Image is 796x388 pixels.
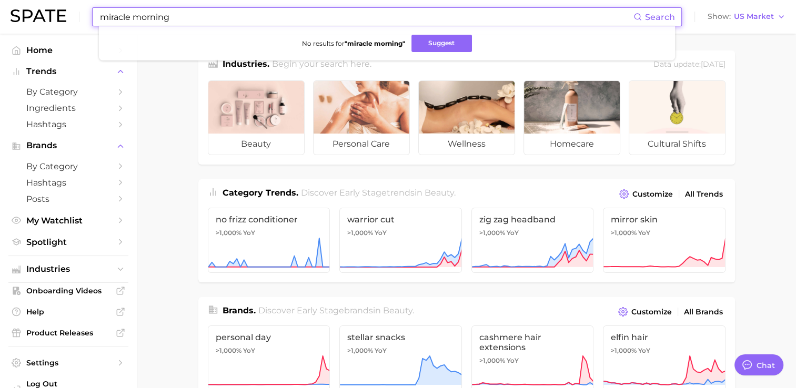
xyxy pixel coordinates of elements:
[705,10,788,24] button: ShowUS Market
[479,229,505,237] span: >1,000%
[243,229,255,237] span: YoY
[26,328,110,338] span: Product Releases
[471,208,594,273] a: zig zag headband>1,000% YoY
[216,215,323,224] span: no frizz conditioner
[339,208,462,273] a: warrior cut>1,000% YoY
[26,307,110,316] span: Help
[223,58,269,72] h1: Industries.
[313,80,410,155] a: personal care
[26,264,110,274] span: Industries
[684,308,723,316] span: All Brands
[411,35,472,52] button: Suggest
[347,229,373,237] span: >1,000%
[272,58,371,72] h2: Begin your search here.
[617,187,675,201] button: Customize
[8,116,128,132] a: Hashtags
[345,39,405,47] strong: " miracle morning "
[26,194,110,204] span: Posts
[8,234,128,250] a: Spotlight
[611,229,637,237] span: >1,000%
[8,355,128,371] a: Settings
[8,158,128,175] a: by Category
[26,237,110,247] span: Spotlight
[524,134,620,155] span: homecare
[631,308,672,316] span: Customize
[523,80,620,155] a: homecare
[8,325,128,341] a: Product Releases
[26,178,110,188] span: Hashtags
[685,190,723,199] span: All Trends
[611,215,718,224] span: mirror skin
[8,304,128,320] a: Help
[734,14,774,19] span: US Market
[629,134,725,155] span: cultural shifts
[11,9,66,22] img: SPATE
[216,332,323,342] span: personal day
[26,67,110,76] span: Trends
[479,332,586,352] span: cashmere hair extensions
[419,134,515,155] span: wellness
[258,305,414,315] span: Discover Early Stage brands in .
[26,141,110,150] span: Brands
[418,80,515,155] a: wellness
[8,283,128,299] a: Onboarding Videos
[8,175,128,191] a: Hashtags
[616,304,674,319] button: Customize
[479,356,505,364] span: >1,000%
[507,356,519,365] span: YoY
[26,119,110,129] span: Hashtags
[99,8,633,26] input: Search here for a brand, industry, or ingredient
[507,229,519,237] span: YoY
[645,12,675,22] span: Search
[26,87,110,97] span: by Category
[629,80,726,155] a: cultural shifts
[208,134,304,155] span: beauty
[347,332,454,342] span: stellar snacks
[216,229,241,237] span: >1,000%
[208,80,305,155] a: beauty
[302,39,405,47] span: No results for
[681,305,726,319] a: All Brands
[8,100,128,116] a: Ingredients
[26,286,110,295] span: Onboarding Videos
[638,229,650,237] span: YoY
[26,103,110,113] span: Ingredients
[611,332,718,342] span: elfin hair
[26,358,110,367] span: Settings
[26,161,110,171] span: by Category
[8,42,128,58] a: Home
[425,188,454,198] span: beauty
[223,188,298,198] span: Category Trends .
[611,346,637,354] span: >1,000%
[216,346,241,354] span: >1,000%
[375,346,387,355] span: YoY
[682,187,726,201] a: All Trends
[632,190,673,199] span: Customize
[223,305,256,315] span: Brands .
[8,84,128,100] a: by Category
[383,305,412,315] span: beauty
[638,346,650,355] span: YoY
[8,191,128,207] a: Posts
[8,261,128,277] button: Industries
[653,58,726,72] div: Data update: [DATE]
[26,45,110,55] span: Home
[347,215,454,224] span: warrior cut
[8,212,128,229] a: My Watchlist
[708,14,731,19] span: Show
[301,188,456,198] span: Discover Early Stage trends in .
[314,134,409,155] span: personal care
[603,208,726,273] a: mirror skin>1,000% YoY
[26,216,110,226] span: My Watchlist
[208,208,330,273] a: no frizz conditioner>1,000% YoY
[479,215,586,224] span: zig zag headband
[347,346,373,354] span: >1,000%
[8,64,128,79] button: Trends
[243,346,255,355] span: YoY
[8,138,128,154] button: Brands
[375,229,387,237] span: YoY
